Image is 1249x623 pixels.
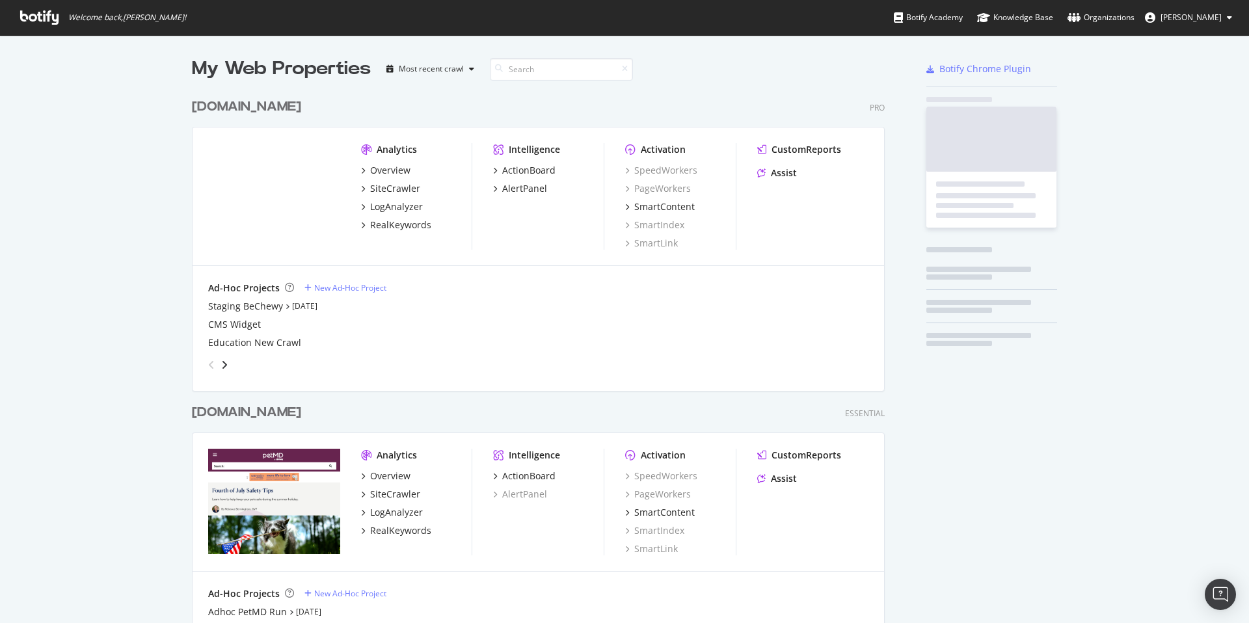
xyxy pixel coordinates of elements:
[493,488,547,501] a: AlertPanel
[490,58,633,81] input: Search
[634,506,695,519] div: SmartContent
[625,470,697,483] a: SpeedWorkers
[771,472,797,485] div: Assist
[845,408,885,419] div: Essential
[192,403,301,422] div: [DOMAIN_NAME]
[757,166,797,179] a: Assist
[625,164,697,177] a: SpeedWorkers
[192,56,371,82] div: My Web Properties
[502,164,556,177] div: ActionBoard
[192,98,306,116] a: [DOMAIN_NAME]
[208,143,340,248] img: www.chewy.com
[625,542,678,555] a: SmartLink
[370,488,420,501] div: SiteCrawler
[502,470,556,483] div: ActionBoard
[870,102,885,113] div: Pro
[208,336,301,349] a: Education New Crawl
[757,143,841,156] a: CustomReports
[304,282,386,293] a: New Ad-Hoc Project
[208,282,280,295] div: Ad-Hoc Projects
[370,164,410,177] div: Overview
[370,470,410,483] div: Overview
[203,354,220,375] div: angle-left
[634,200,695,213] div: SmartContent
[208,449,340,554] img: www.petmd.com
[208,587,280,600] div: Ad-Hoc Projects
[370,506,423,519] div: LogAnalyzer
[381,59,479,79] button: Most recent crawl
[1205,579,1236,610] div: Open Intercom Messenger
[361,488,420,501] a: SiteCrawler
[192,403,306,422] a: [DOMAIN_NAME]
[361,219,431,232] a: RealKeywords
[361,470,410,483] a: Overview
[772,143,841,156] div: CustomReports
[377,143,417,156] div: Analytics
[208,300,283,313] a: Staging BeChewy
[361,524,431,537] a: RealKeywords
[208,605,287,618] a: Adhoc PetMD Run
[314,282,386,293] div: New Ad-Hoc Project
[304,588,386,599] a: New Ad-Hoc Project
[370,219,431,232] div: RealKeywords
[625,524,684,537] a: SmartIndex
[625,506,695,519] a: SmartContent
[68,12,186,23] span: Welcome back, [PERSON_NAME] !
[939,62,1031,75] div: Botify Chrome Plugin
[493,182,547,195] a: AlertPanel
[361,182,420,195] a: SiteCrawler
[208,318,261,331] a: CMS Widget
[625,219,684,232] a: SmartIndex
[502,182,547,195] div: AlertPanel
[220,358,229,371] div: angle-right
[625,488,691,501] a: PageWorkers
[977,11,1053,24] div: Knowledge Base
[1135,7,1242,28] button: [PERSON_NAME]
[493,470,556,483] a: ActionBoard
[1068,11,1135,24] div: Organizations
[894,11,963,24] div: Botify Academy
[625,237,678,250] a: SmartLink
[493,164,556,177] a: ActionBoard
[509,143,560,156] div: Intelligence
[399,65,464,73] div: Most recent crawl
[757,449,841,462] a: CustomReports
[377,449,417,462] div: Analytics
[757,472,797,485] a: Assist
[1161,12,1222,23] span: Steve Valenza
[292,300,317,311] a: [DATE]
[771,166,797,179] div: Assist
[370,200,423,213] div: LogAnalyzer
[361,506,423,519] a: LogAnalyzer
[641,143,686,156] div: Activation
[926,62,1031,75] a: Botify Chrome Plugin
[370,182,420,195] div: SiteCrawler
[625,182,691,195] a: PageWorkers
[641,449,686,462] div: Activation
[361,200,423,213] a: LogAnalyzer
[314,588,386,599] div: New Ad-Hoc Project
[370,524,431,537] div: RealKeywords
[361,164,410,177] a: Overview
[772,449,841,462] div: CustomReports
[192,98,301,116] div: [DOMAIN_NAME]
[296,606,321,617] a: [DATE]
[625,200,695,213] a: SmartContent
[509,449,560,462] div: Intelligence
